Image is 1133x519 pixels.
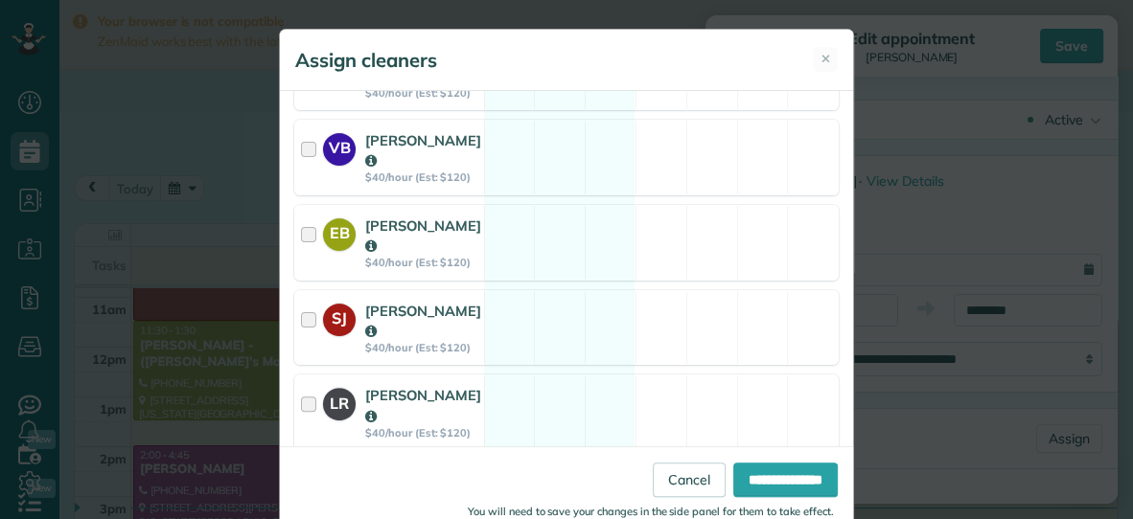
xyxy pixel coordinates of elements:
strong: VB [323,133,356,160]
h5: Assign cleaners [295,47,437,74]
strong: [PERSON_NAME] [365,302,481,340]
strong: $40/hour (Est: $120) [365,86,481,100]
strong: $40/hour (Est: $120) [365,341,481,354]
a: Cancel [653,463,726,497]
strong: [PERSON_NAME] [365,131,481,169]
span: ✕ [821,50,831,68]
strong: SJ [323,304,356,330]
strong: [PERSON_NAME] [365,386,481,424]
strong: $40/hour (Est: $120) [365,170,481,184]
strong: LR [323,388,356,415]
strong: $40/hour (Est: $120) [365,426,481,440]
strong: [PERSON_NAME] [365,216,481,255]
strong: EB [323,218,356,245]
strong: $40/hour (Est: $120) [365,256,481,269]
small: You will need to save your changes in the side panel for them to take effect. [468,505,834,518]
